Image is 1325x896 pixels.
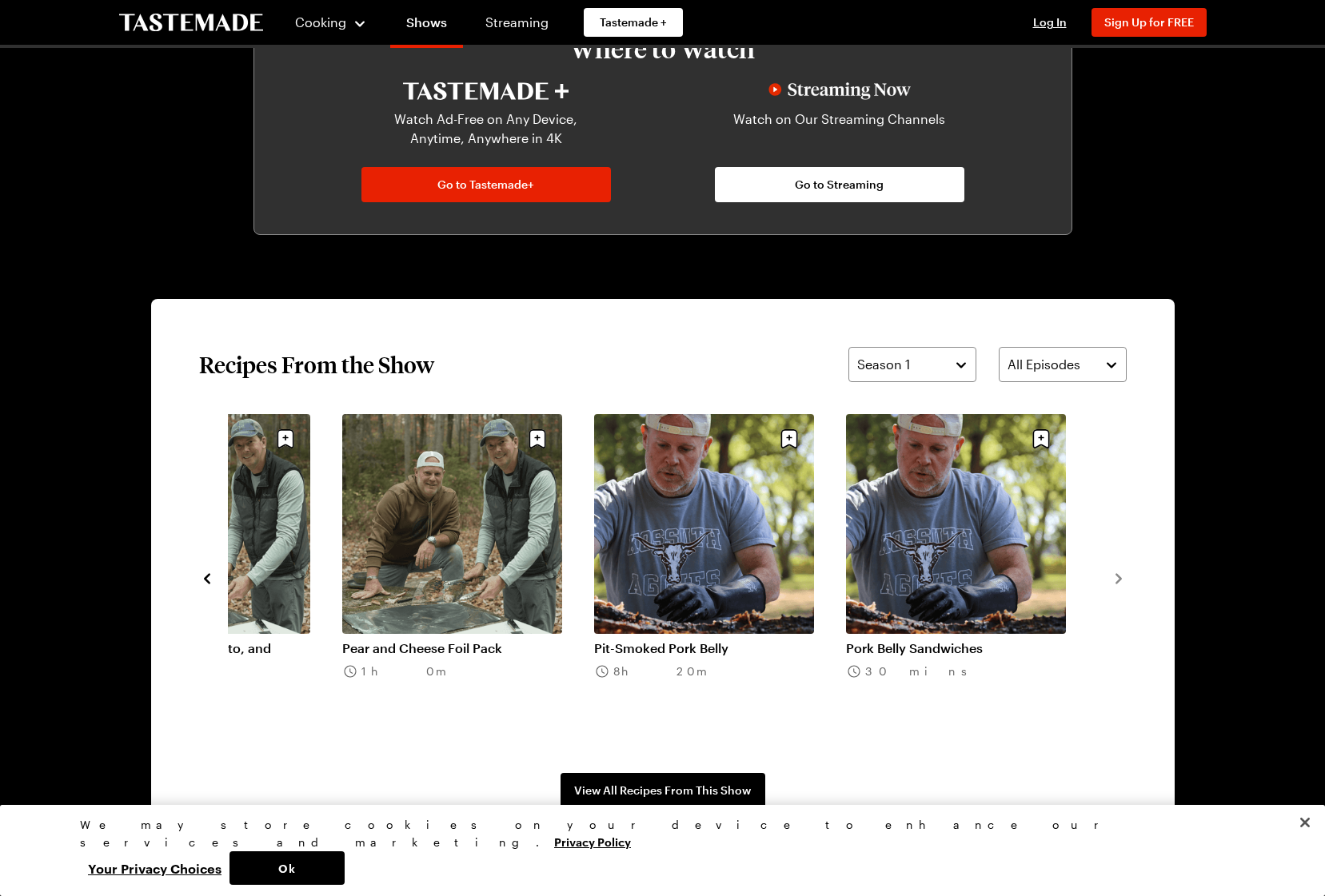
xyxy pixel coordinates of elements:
span: Season 1 [857,355,910,374]
span: Cooking [295,14,346,30]
span: Sign Up for FREE [1104,15,1194,29]
button: Season 1 [848,347,976,382]
button: Cooking [295,3,368,42]
a: Pit-Smoked Pork Belly [594,640,814,656]
div: Privacy [80,816,1231,885]
div: We may store cookies on your device to enhance our services and marketing. [80,816,1231,851]
div: 11 / 12 [594,414,846,741]
span: View All Recipes From This Show [574,783,751,798]
img: Streaming [768,82,911,100]
h3: Where to Watch [302,34,1024,63]
a: Shows [390,3,463,48]
a: Pear and Cheese Foil Pack [342,640,562,656]
div: 10 / 12 [342,414,594,741]
button: Sign Up for FREE [1092,8,1207,37]
button: All Episodes [999,347,1127,382]
a: View All Recipes From This Show [561,773,765,808]
button: navigate to next item [1111,567,1127,587]
a: Pork Belly Sandwiches [846,640,1066,656]
a: Go to Streaming [715,167,964,202]
span: Go to Tastemade+ [437,177,534,193]
span: Tastemade + [600,14,667,30]
button: Save recipe [774,424,804,454]
button: navigate to previous item [199,567,215,587]
p: Watch on Our Streaming Channels [724,110,955,148]
a: Go to Tastemade+ [361,167,611,202]
a: To Tastemade Home Page [119,14,263,32]
button: Save recipe [1026,424,1056,454]
span: Log In [1033,15,1067,29]
button: Save recipe [522,424,553,454]
button: Ok [229,851,345,885]
button: Save recipe [270,424,301,454]
p: Watch Ad-Free on Any Device, Anytime, Anywhere in 4K [371,110,601,148]
h2: Recipes From the Show [199,350,434,379]
div: 12 / 12 [846,414,1098,741]
span: Go to Streaming [795,177,884,193]
a: More information about your privacy, opens in a new tab [554,834,631,849]
span: All Episodes [1008,355,1080,374]
button: Close [1287,805,1323,840]
img: Tastemade+ [403,82,569,100]
button: Log In [1018,14,1082,30]
button: Your Privacy Choices [80,851,229,885]
a: Tastemade + [584,8,683,37]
